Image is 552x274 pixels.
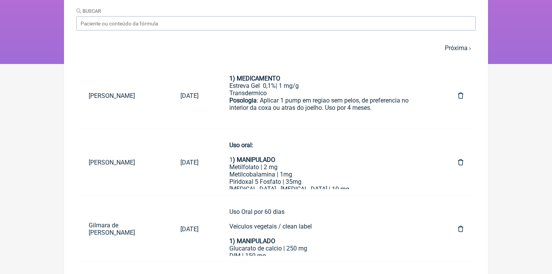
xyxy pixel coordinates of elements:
[76,8,101,14] label: Buscar
[233,156,275,163] strong: ) MANIPULADO
[229,75,280,82] strong: 1) MEDICAMENTO
[217,135,439,189] a: Uso oral:1) MANIPULADOMetilfolato | 2 mgMetilcobalamina | 1mgPiridoxal 5 Fosfato | 35mg[MEDICAL_D...
[229,141,253,149] strong: Uso oral:
[229,163,427,171] div: Metilfolato | 2 mg
[229,237,275,245] strong: 1) MANIPULADO
[229,97,257,104] strong: Posologia
[217,69,439,123] a: 1) MEDICAMENTOEstreva Gel 0,1%| 1 mg/gTransdermicoPosologia: Aplicar 1 pump em regiao sem pelos, ...
[229,156,427,163] div: 1
[229,245,427,252] div: Glucarato de calcio | 250 mg
[76,215,168,242] a: Gilmara de [PERSON_NAME]
[445,44,471,52] a: Próxima ›
[229,97,427,133] div: : Aplicar 1 pump em regiao sem pelos, de preferencia no interior da coxa ou atras do joelho. Uso ...
[168,86,211,106] a: [DATE]
[229,178,427,222] div: Piridoxal 5 Fosfato | 35mg [MEDICAL_DATA] - [MEDICAL_DATA] | 10 mg L theanina | 150 mg Ashawaghan...
[229,252,427,259] div: DIM | 150 mg
[168,153,211,172] a: [DATE]
[229,171,427,178] div: Metilcobalamina | 1mg
[229,82,427,97] div: Estreva Gel 0,1%| 1 mg/g Transdermico
[229,208,427,230] div: Uso Oral por 60 dias Veículos vegetais / clean label
[76,40,476,56] nav: pager
[168,219,211,239] a: [DATE]
[217,202,439,256] a: Uso Oral por 60 diasVeículos vegetais / clean label1) MANIPULADOGlucarato de calcio | 250 mgDIM |...
[76,16,476,30] input: Paciente ou conteúdo da fórmula
[76,86,168,106] a: [PERSON_NAME]
[76,153,168,172] a: [PERSON_NAME]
